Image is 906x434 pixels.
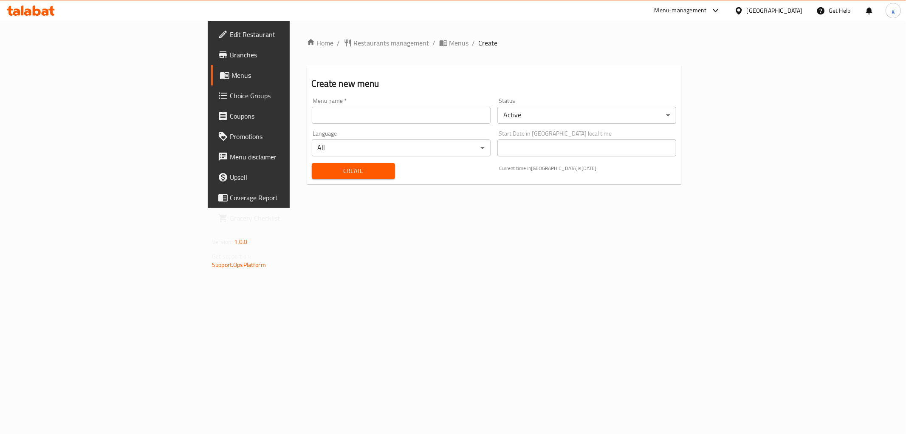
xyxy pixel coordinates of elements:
span: g [892,6,895,15]
span: Coupons [230,111,352,121]
div: All [312,139,491,156]
div: Menu-management [655,6,707,16]
span: Restaurants management [354,38,429,48]
input: Please enter Menu name [312,107,491,124]
span: Promotions [230,131,352,142]
button: Create [312,163,395,179]
a: Menus [211,65,359,85]
a: Restaurants management [344,38,429,48]
a: Support.OpsPlatform [212,259,266,270]
a: Upsell [211,167,359,187]
span: Menus [231,70,352,80]
h2: Create new menu [312,77,676,90]
p: Current time in [GEOGRAPHIC_DATA] is [DATE] [499,165,676,172]
a: Promotions [211,126,359,147]
span: Edit Restaurant [230,29,352,40]
span: Coverage Report [230,193,352,203]
a: Menu disclaimer [211,147,359,167]
span: Menu disclaimer [230,152,352,162]
div: Active [497,107,676,124]
a: Edit Restaurant [211,24,359,45]
a: Menus [439,38,469,48]
a: Branches [211,45,359,65]
div: [GEOGRAPHIC_DATA] [747,6,803,15]
span: Grocery Checklist [230,213,352,223]
span: Version: [212,236,233,247]
nav: breadcrumb [307,38,681,48]
span: Branches [230,50,352,60]
span: 1.0.0 [234,236,247,247]
a: Coupons [211,106,359,126]
span: Create [479,38,498,48]
span: Menus [449,38,469,48]
li: / [472,38,475,48]
span: Get support on: [212,251,251,262]
span: Create [319,166,389,176]
li: / [433,38,436,48]
span: Upsell [230,172,352,182]
span: Choice Groups [230,91,352,101]
a: Grocery Checklist [211,208,359,228]
a: Choice Groups [211,85,359,106]
a: Coverage Report [211,187,359,208]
